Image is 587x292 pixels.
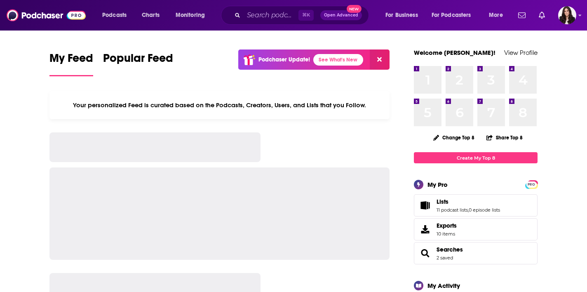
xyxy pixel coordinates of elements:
[558,6,576,24] button: Show profile menu
[427,181,448,188] div: My Pro
[414,242,538,264] span: Searches
[49,51,93,70] span: My Feed
[426,9,483,22] button: open menu
[229,6,377,25] div: Search podcasts, credits, & more...
[437,198,448,205] span: Lists
[7,7,86,23] img: Podchaser - Follow, Share and Rate Podcasts
[347,5,362,13] span: New
[535,8,548,22] a: Show notifications dropdown
[437,207,468,213] a: 11 podcast lists
[244,9,298,22] input: Search podcasts, credits, & more...
[96,9,137,22] button: open menu
[414,218,538,240] a: Exports
[432,9,471,21] span: For Podcasters
[483,9,513,22] button: open menu
[526,181,536,188] span: PRO
[558,6,576,24] img: User Profile
[414,49,495,57] a: Welcome [PERSON_NAME]!
[142,9,160,21] span: Charts
[428,132,479,143] button: Change Top 8
[437,231,457,237] span: 10 items
[558,6,576,24] span: Logged in as RebeccaShapiro
[437,222,457,229] span: Exports
[414,152,538,163] a: Create My Top 8
[170,9,216,22] button: open menu
[515,8,529,22] a: Show notifications dropdown
[504,49,538,57] a: View Profile
[526,181,536,187] a: PRO
[437,255,453,261] a: 2 saved
[258,56,310,63] p: Podchaser Update!
[103,51,173,70] span: Popular Feed
[324,13,358,17] span: Open Advanced
[136,9,164,22] a: Charts
[320,10,362,20] button: Open AdvancedNew
[437,198,500,205] a: Lists
[417,224,433,235] span: Exports
[417,247,433,259] a: Searches
[414,194,538,217] span: Lists
[486,130,523,146] button: Share Top 8
[385,9,418,21] span: For Business
[469,207,500,213] a: 0 episode lists
[49,51,93,76] a: My Feed
[427,282,460,290] div: My Activity
[417,200,433,211] a: Lists
[380,9,428,22] button: open menu
[298,10,314,21] span: ⌘ K
[49,91,390,119] div: Your personalized Feed is curated based on the Podcasts, Creators, Users, and Lists that you Follow.
[103,51,173,76] a: Popular Feed
[176,9,205,21] span: Monitoring
[437,246,463,253] a: Searches
[489,9,503,21] span: More
[468,207,469,213] span: ,
[102,9,127,21] span: Podcasts
[313,54,363,66] a: See What's New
